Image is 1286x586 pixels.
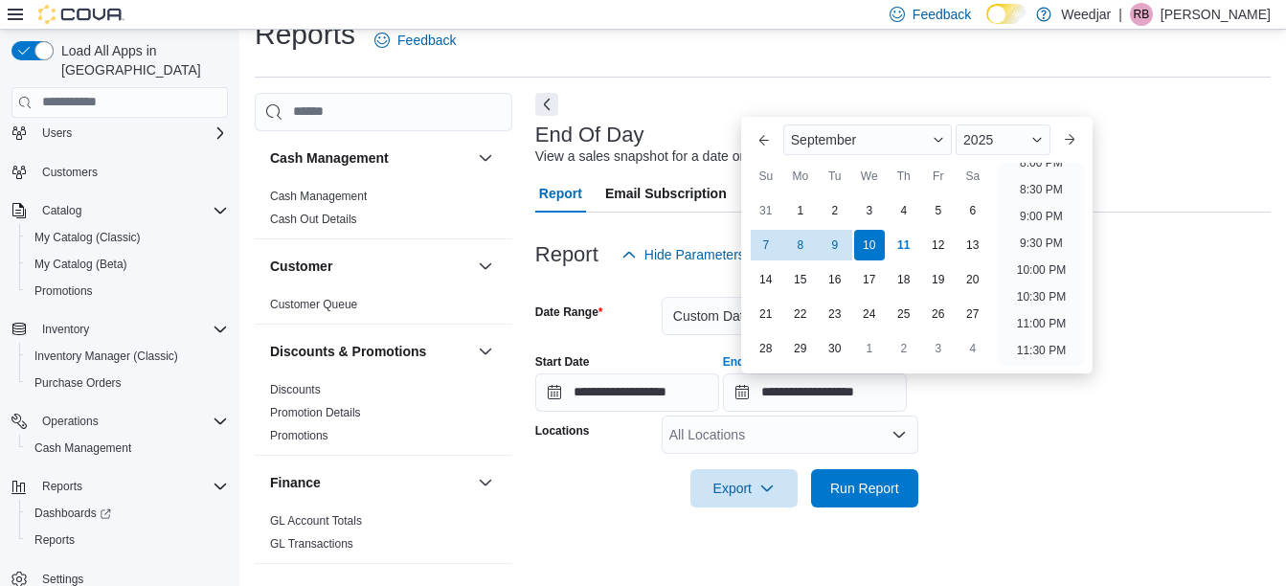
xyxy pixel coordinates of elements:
[535,304,603,320] label: Date Range
[34,199,89,222] button: Catalog
[854,264,885,295] div: day-17
[27,253,135,276] a: My Catalog (Beta)
[34,410,106,433] button: Operations
[1012,151,1071,174] li: 8:00 PM
[891,427,907,442] button: Open list of options
[270,429,328,442] a: Promotions
[749,193,990,366] div: September, 2025
[889,333,919,364] div: day-2
[723,373,907,412] input: Press the down key to enter a popover containing a calendar. Press the escape key to close the po...
[19,435,236,462] button: Cash Management
[34,199,228,222] span: Catalog
[34,161,105,184] a: Customers
[889,264,919,295] div: day-18
[535,124,644,146] h3: End Of Day
[1009,285,1073,308] li: 10:30 PM
[889,195,919,226] div: day-4
[889,299,919,329] div: day-25
[820,161,850,192] div: Tu
[751,230,781,260] div: day-7
[42,165,98,180] span: Customers
[889,161,919,192] div: Th
[270,514,362,528] a: GL Account Totals
[54,41,228,79] span: Load All Apps in [GEOGRAPHIC_DATA]
[854,161,885,192] div: We
[820,195,850,226] div: day-2
[791,132,856,147] span: September
[4,473,236,500] button: Reports
[27,280,228,303] span: Promotions
[27,253,228,276] span: My Catalog (Beta)
[854,195,885,226] div: day-3
[270,213,357,226] a: Cash Out Details
[255,15,355,54] h1: Reports
[820,264,850,295] div: day-16
[923,264,954,295] div: day-19
[539,174,582,213] span: Report
[19,343,236,370] button: Inventory Manager (Classic)
[42,479,82,494] span: Reports
[27,345,186,368] a: Inventory Manager (Classic)
[958,195,988,226] div: day-6
[1012,178,1071,201] li: 8:30 PM
[474,471,497,494] button: Finance
[270,513,362,529] span: GL Account Totals
[270,405,361,420] span: Promotion Details
[4,158,236,186] button: Customers
[27,529,82,552] a: Reports
[958,230,988,260] div: day-13
[42,203,81,218] span: Catalog
[34,349,178,364] span: Inventory Manager (Classic)
[270,473,470,492] button: Finance
[34,506,111,521] span: Dashboards
[913,5,971,24] span: Feedback
[1009,312,1073,335] li: 11:00 PM
[34,230,141,245] span: My Catalog (Classic)
[397,31,456,50] span: Feedback
[19,527,236,553] button: Reports
[34,410,228,433] span: Operations
[270,342,426,361] h3: Discounts & Promotions
[820,333,850,364] div: day-30
[27,437,139,460] a: Cash Management
[749,124,779,155] button: Previous Month
[535,243,598,266] h3: Report
[270,257,470,276] button: Customer
[367,21,463,59] a: Feedback
[34,122,228,145] span: Users
[956,124,1050,155] div: Button. Open the year selector. 2025 is currently selected.
[34,122,79,145] button: Users
[1161,3,1271,26] p: [PERSON_NAME]
[270,537,353,551] a: GL Transactions
[34,532,75,548] span: Reports
[751,264,781,295] div: day-14
[34,375,122,391] span: Purchase Orders
[1134,3,1150,26] span: RB
[474,340,497,363] button: Discounts & Promotions
[255,185,512,238] div: Cash Management
[535,146,816,167] div: View a sales snapshot for a date or date range.
[255,293,512,324] div: Customer
[27,226,148,249] a: My Catalog (Classic)
[270,257,332,276] h3: Customer
[958,264,988,295] div: day-20
[4,316,236,343] button: Inventory
[27,280,101,303] a: Promotions
[19,370,236,396] button: Purchase Orders
[42,125,72,141] span: Users
[19,251,236,278] button: My Catalog (Beta)
[27,226,228,249] span: My Catalog (Classic)
[923,333,954,364] div: day-3
[270,406,361,419] a: Promotion Details
[785,161,816,192] div: Mo
[19,278,236,304] button: Promotions
[34,283,93,299] span: Promotions
[270,428,328,443] span: Promotions
[34,318,228,341] span: Inventory
[785,264,816,295] div: day-15
[986,4,1027,24] input: Dark Mode
[820,230,850,260] div: day-9
[854,333,885,364] div: day-1
[854,299,885,329] div: day-24
[474,146,497,169] button: Cash Management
